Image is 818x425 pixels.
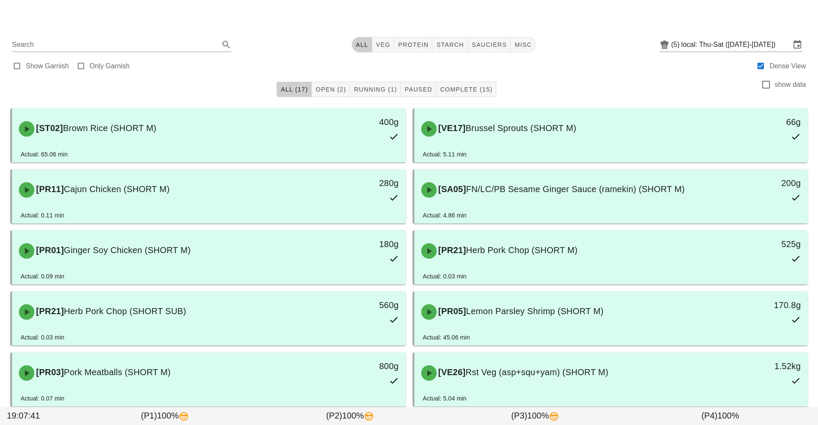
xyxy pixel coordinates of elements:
span: All [356,41,368,48]
div: Actual: 65.06 min [21,150,68,159]
div: (5) [671,40,681,49]
span: FN/LC/PB Sesame Ginger Sauce (ramekin) (SHORT M) [466,184,684,194]
div: (P2) 100% [258,408,443,424]
div: Actual: 5.11 min [423,150,467,159]
button: Running (1) [350,82,401,97]
span: Lemon Parsley Shrimp (SHORT M) [466,306,603,316]
div: 800g [311,359,398,373]
span: Complete (15) [440,86,493,93]
button: starch [432,37,468,52]
span: Ginger Soy Chicken (SHORT M) [64,245,191,255]
button: Complete (15) [436,82,496,97]
span: [VE26] [437,367,466,377]
div: 180g [311,237,398,251]
div: Actual: 45.06 min [423,333,470,342]
div: 560g [311,298,398,312]
button: Paused [401,82,436,97]
div: Actual: 0.11 min [21,211,64,220]
div: (P1) 100% [73,408,258,424]
div: Actual: 5.04 min [423,394,467,403]
span: protein [398,41,429,48]
span: All (17) [280,86,308,93]
span: sauciers [471,41,507,48]
span: Running (1) [353,86,397,93]
span: [PR21] [34,306,64,316]
label: Only Garnish [90,62,130,70]
span: Open (2) [315,86,346,93]
span: starch [436,41,464,48]
div: Actual: 0.09 min [21,272,64,281]
span: [SA05] [437,184,466,194]
span: Brown Rice (SHORT M) [63,123,157,133]
span: Herb Pork Chop (SHORT M) [466,245,578,255]
label: Dense View [769,62,806,70]
button: All [352,37,372,52]
button: misc [511,37,535,52]
div: 400g [311,115,398,129]
span: Paused [404,86,432,93]
button: All (17) [277,82,312,97]
div: Actual: 0.03 min [423,272,467,281]
button: protein [394,37,432,52]
span: [PR01] [34,245,64,255]
div: 170.8g [714,298,801,312]
div: Actual: 0.03 min [21,333,64,342]
span: Herb Pork Chop (SHORT SUB) [64,306,186,316]
span: Cajun Chicken (SHORT M) [64,184,170,194]
div: 525g [714,237,801,251]
div: Actual: 0.07 min [21,394,64,403]
span: [VE17] [437,123,466,133]
span: misc [514,41,532,48]
div: (P4) 100% [628,408,813,424]
div: 280g [311,176,398,190]
span: [PR21] [437,245,466,255]
button: sauciers [468,37,511,52]
div: 1.52kg [714,359,801,373]
div: 66g [714,115,801,129]
span: Pork Meatballs (SHORT M) [64,367,171,377]
div: 19:07:41 [5,408,73,424]
span: [ST02] [34,123,63,133]
span: veg [376,41,391,48]
label: show data [775,80,806,89]
div: Actual: 4.86 min [423,211,467,220]
span: [PR05] [437,306,466,316]
button: veg [372,37,395,52]
label: Show Garnish [26,62,69,70]
div: 200g [714,176,801,190]
div: (P3) 100% [443,408,628,424]
span: Rst Veg (asp+squ+yam) (SHORT M) [465,367,608,377]
span: [PR03] [34,367,64,377]
span: [PR11] [34,184,64,194]
button: Open (2) [312,82,350,97]
span: Brussel Sprouts (SHORT M) [465,123,576,133]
